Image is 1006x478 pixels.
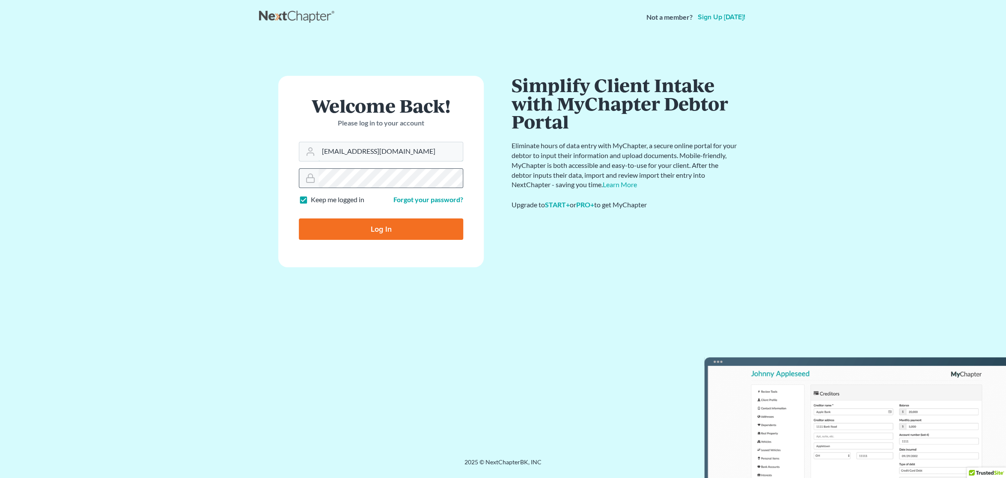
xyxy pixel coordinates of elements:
[545,200,570,209] a: START+
[393,195,463,203] a: Forgot your password?
[603,180,637,188] a: Learn More
[576,200,594,209] a: PRO+
[311,195,364,205] label: Keep me logged in
[299,96,463,115] h1: Welcome Back!
[512,141,738,190] p: Eliminate hours of data entry with MyChapter, a secure online portal for your debtor to input the...
[696,14,747,21] a: Sign up [DATE]!
[318,142,463,161] input: Email Address
[259,458,747,473] div: 2025 © NextChapterBK, INC
[646,12,693,22] strong: Not a member?
[299,218,463,240] input: Log In
[512,200,738,210] div: Upgrade to or to get MyChapter
[299,118,463,128] p: Please log in to your account
[512,76,738,131] h1: Simplify Client Intake with MyChapter Debtor Portal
